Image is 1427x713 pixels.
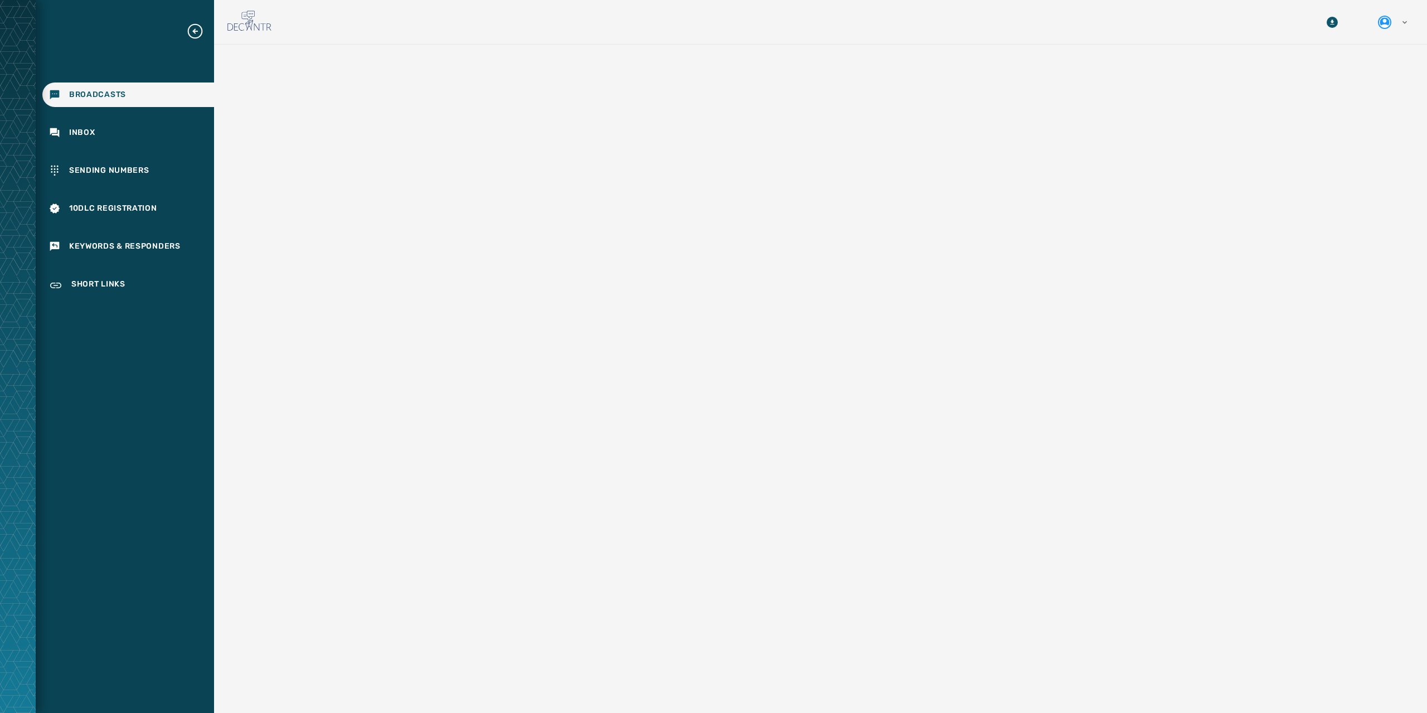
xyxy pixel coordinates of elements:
[186,22,213,40] button: Expand sub nav menu
[42,158,214,183] a: Navigate to Sending Numbers
[42,196,214,221] a: Navigate to 10DLC Registration
[69,203,157,214] span: 10DLC Registration
[69,127,95,138] span: Inbox
[1322,12,1342,32] button: Download Menu
[69,89,126,100] span: Broadcasts
[69,241,181,252] span: Keywords & Responders
[42,120,214,145] a: Navigate to Inbox
[42,272,214,299] a: Navigate to Short Links
[71,279,125,292] span: Short Links
[42,83,214,107] a: Navigate to Broadcasts
[42,234,214,259] a: Navigate to Keywords & Responders
[1373,11,1414,33] button: User settings
[69,165,149,176] span: Sending Numbers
